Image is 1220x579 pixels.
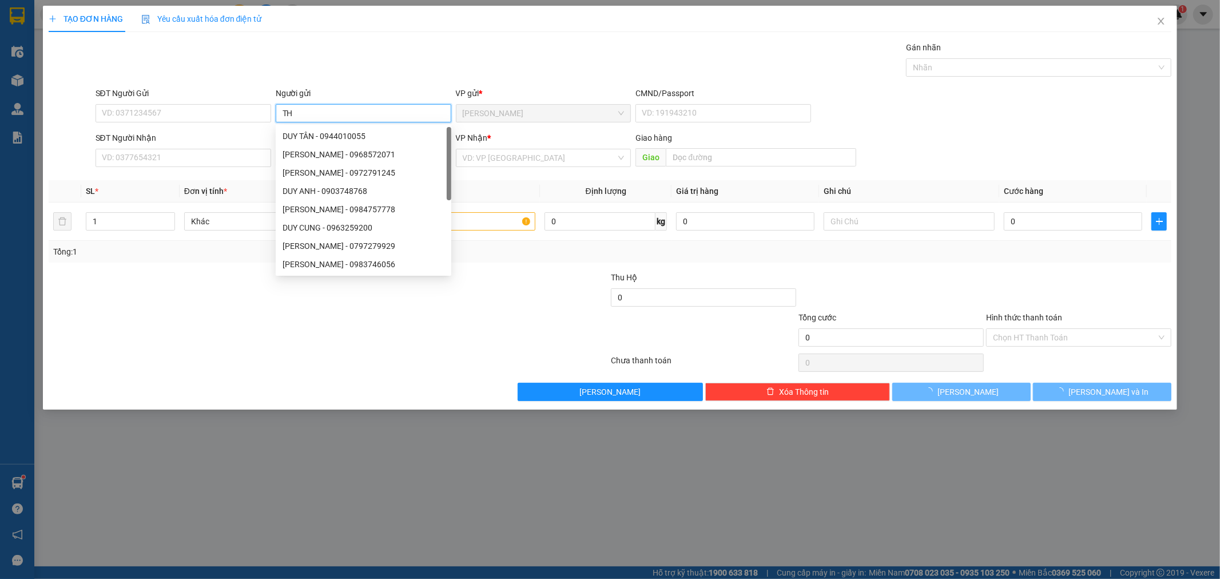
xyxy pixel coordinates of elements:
span: TẠO ĐƠN HÀNG [49,14,123,23]
span: [PERSON_NAME] và In [1068,386,1149,398]
div: [PERSON_NAME] - 0968572071 [283,148,444,161]
span: plus [49,15,57,23]
div: DUY CUNG - 0963259200 [276,219,451,237]
button: deleteXóa Thông tin [705,383,891,401]
b: [DOMAIN_NAME] [96,43,157,53]
div: Người gửi [276,87,451,100]
span: loading [1056,387,1068,395]
div: SĐT Người Gửi [96,87,271,100]
span: [PERSON_NAME] [937,386,999,398]
div: DUY KHANG - 0983746056 [276,255,451,273]
div: DUY TÂN - 0797279929 [276,237,451,255]
span: SL [86,187,95,196]
span: Đơn vị tính [184,187,227,196]
span: Yêu cầu xuất hóa đơn điện tử [141,14,262,23]
input: Dọc đường [666,148,856,166]
div: CMND/Passport [635,87,811,100]
span: close [1157,17,1166,26]
div: SĐT Người Nhận [96,132,271,144]
span: Tổng cước [798,313,836,322]
div: DUY HÙNG - 0968572071 [276,145,451,164]
span: Giá trị hàng [676,187,718,196]
b: [PERSON_NAME] [14,74,65,128]
span: plus [1152,217,1166,226]
label: Hình thức thanh toán [986,313,1062,322]
span: delete [766,387,774,396]
span: Cước hàng [1004,187,1043,196]
div: DUY KHANG - 0972791245 [276,164,451,182]
div: DUY CUNG - 0963259200 [283,221,444,234]
span: Giao hàng [635,133,672,142]
img: logo.jpg [124,14,152,42]
div: Chưa thanh toán [610,354,798,374]
div: DUY TÂN - 0944010055 [276,127,451,145]
span: Lê Hồng Phong [463,105,625,122]
span: Khác [191,213,348,230]
label: Gán nhãn [906,43,941,52]
div: Tổng: 1 [53,245,471,258]
div: [PERSON_NAME] - 0984757778 [283,203,444,216]
img: logo.jpg [14,14,71,72]
span: [PERSON_NAME] [579,386,641,398]
div: [PERSON_NAME] - 0983746056 [283,258,444,271]
th: Ghi chú [819,180,999,203]
button: [PERSON_NAME] và In [1033,383,1171,401]
b: BIÊN NHẬN GỬI HÀNG [74,17,110,90]
span: Giao [635,148,666,166]
input: 0 [676,212,814,231]
div: DUY ANH - 0903748768 [276,182,451,200]
span: Định lượng [586,187,626,196]
span: VP Nhận [456,133,488,142]
div: DUY BẢO - 0984757778 [276,200,451,219]
button: plus [1151,212,1167,231]
span: Xóa Thông tin [779,386,829,398]
button: [PERSON_NAME] [892,383,1031,401]
div: VP gửi [456,87,631,100]
img: icon [141,15,150,24]
button: delete [53,212,71,231]
button: Close [1145,6,1177,38]
div: [PERSON_NAME] - 0797279929 [283,240,444,252]
button: [PERSON_NAME] [518,383,703,401]
div: DUY ANH - 0903748768 [283,185,444,197]
div: DUY TÂN - 0944010055 [283,130,444,142]
span: Thu Hộ [611,273,637,282]
div: [PERSON_NAME] - 0972791245 [283,166,444,179]
span: loading [925,387,937,395]
span: kg [655,212,667,231]
li: (c) 2017 [96,54,157,69]
input: Ghi Chú [824,212,995,231]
